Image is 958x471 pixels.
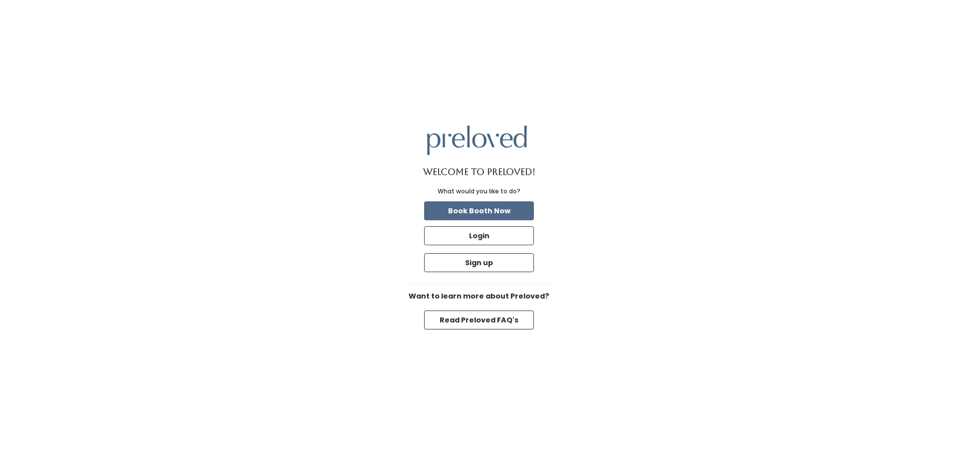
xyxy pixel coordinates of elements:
button: Book Booth Now [424,201,534,220]
a: Sign up [422,251,536,274]
div: What would you like to do? [438,187,520,196]
h6: Want to learn more about Preloved? [404,293,554,301]
a: Login [422,224,536,247]
button: Login [424,226,534,245]
img: preloved logo [427,126,527,155]
h1: Welcome to Preloved! [423,167,535,177]
button: Read Preloved FAQ's [424,311,534,329]
button: Sign up [424,253,534,272]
